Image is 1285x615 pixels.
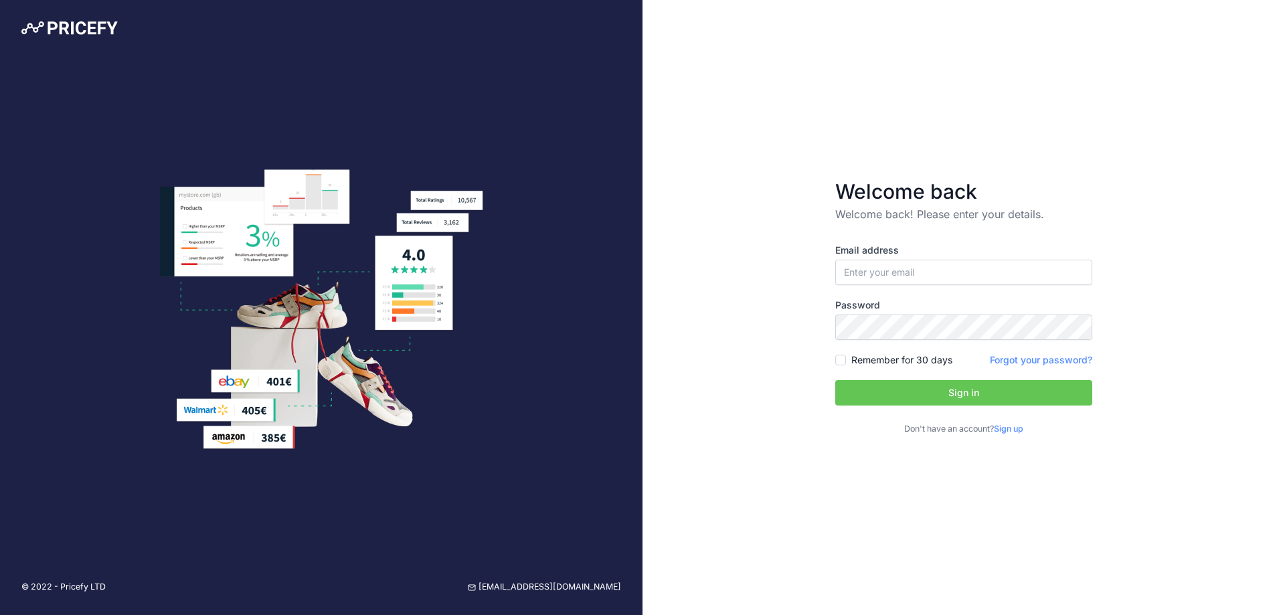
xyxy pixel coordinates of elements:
[468,581,621,594] a: [EMAIL_ADDRESS][DOMAIN_NAME]
[21,21,118,35] img: Pricefy
[835,298,1092,312] label: Password
[835,206,1092,222] p: Welcome back! Please enter your details.
[990,354,1092,365] a: Forgot your password?
[835,260,1092,285] input: Enter your email
[835,380,1092,406] button: Sign in
[851,353,952,367] label: Remember for 30 days
[835,244,1092,257] label: Email address
[835,423,1092,436] p: Don't have an account?
[835,179,1092,203] h3: Welcome back
[21,581,106,594] p: © 2022 - Pricefy LTD
[994,424,1023,434] a: Sign up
